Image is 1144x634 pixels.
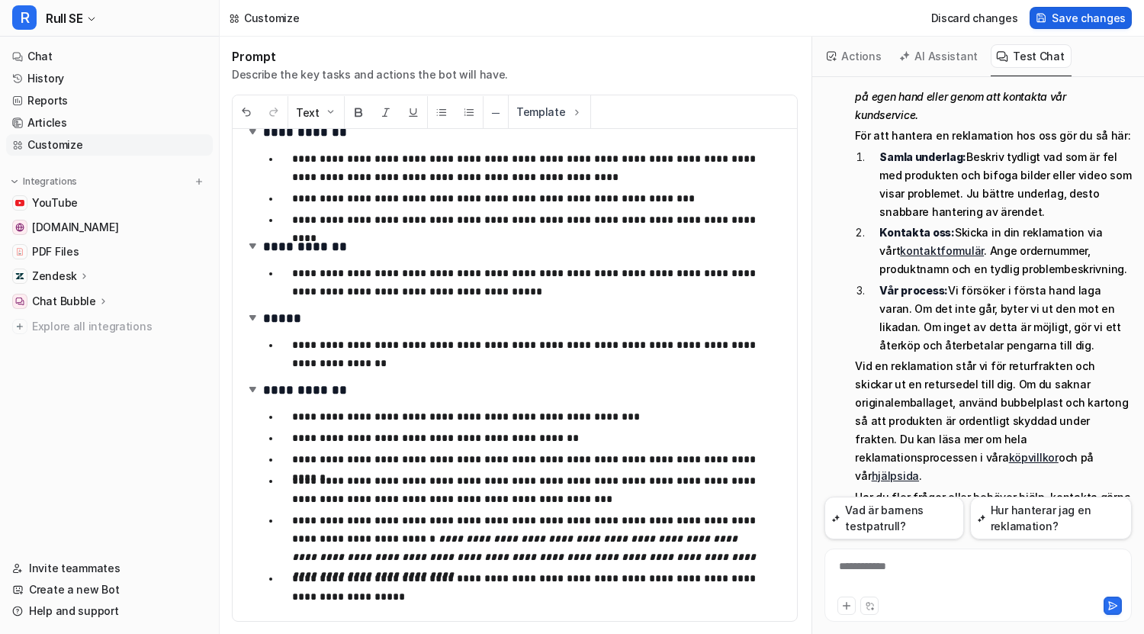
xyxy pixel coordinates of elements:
[32,269,77,284] p: Zendesk
[879,148,1132,221] p: Beskriv tydligt vad som är fel med produkten och bifoga bilder eller video som visar problemet. J...
[32,244,79,259] span: PDF Files
[824,497,964,539] button: Vad är barnens testpatrull?
[12,319,27,334] img: explore all integrations
[872,469,919,482] a: hjälpsida
[23,175,77,188] p: Integrations
[570,106,583,118] img: Template
[288,96,344,129] button: Text
[245,310,260,325] img: expand-arrow.svg
[894,44,985,68] button: AI Assistant
[268,106,280,118] img: Redo
[6,241,213,262] a: PDF FilesPDF Files
[32,294,96,309] p: Chat Bubble
[400,96,427,129] button: Underline
[455,96,483,129] button: Ordered List
[12,5,37,30] span: R
[855,127,1132,145] p: För att hantera en reklamation hos oss gör du så här:
[463,106,475,118] img: Ordered List
[15,223,24,232] img: www.rull.se
[879,284,948,297] strong: Vår process:
[32,220,118,235] span: [DOMAIN_NAME]
[855,357,1132,485] p: Vid en reklamation står vi för returfrakten och skickar ut en retursedel till dig. Om du saknar o...
[345,96,372,129] button: Bold
[900,244,984,257] a: kontaktformulär
[925,7,1024,29] button: Discard changes
[509,95,590,128] button: Template
[240,106,252,118] img: Undo
[194,176,204,187] img: menu_add.svg
[352,106,365,118] img: Bold
[879,282,1132,355] p: Vi försöker i första hand laga varan. Om det inte går, byter vi ut den mot en likadan. Om inget a...
[245,124,260,139] img: expand-arrow.svg
[372,96,400,129] button: Italic
[1009,451,1059,464] a: köpvillkor
[15,247,24,256] img: PDF Files
[6,68,213,89] a: History
[879,226,954,239] strong: Kontakta oss:
[6,558,213,579] a: Invite teammates
[260,96,288,129] button: Redo
[324,106,336,118] img: Dropdown Down Arrow
[244,10,299,26] div: Customize
[9,176,20,187] img: expand menu
[46,8,82,29] span: Rull SE
[970,497,1132,539] button: Hur hanterar jag en reklamation?
[484,96,508,129] button: ─
[6,579,213,600] a: Create a new Bot
[15,198,24,208] img: YouTube
[6,134,213,156] a: Customize
[6,600,213,622] a: Help and support
[1052,10,1126,26] span: Save changes
[6,316,213,337] a: Explore all integrations
[879,150,966,163] strong: Samla underlag:
[428,96,455,129] button: Unordered List
[855,488,1132,525] p: Har du fler frågor eller behöver hjälp, kontakta gärna vår kundservice!
[407,106,419,118] img: Underline
[879,224,1132,278] p: Skicka in din reklamation via vårt . Ange ordernummer, produktnamn och en tydlig problembeskrivning.
[245,381,260,397] img: expand-arrow.svg
[32,314,207,339] span: Explore all integrations
[6,112,213,134] a: Articles
[435,106,448,118] img: Unordered List
[232,67,508,82] p: Describe the key tasks and actions the bot will have.
[821,44,888,68] button: Actions
[15,297,24,306] img: Chat Bubble
[6,192,213,214] a: YouTubeYouTube
[232,49,508,64] h1: Prompt
[6,217,213,238] a: www.rull.se[DOMAIN_NAME]
[6,90,213,111] a: Reports
[6,46,213,67] a: Chat
[991,44,1071,68] button: Test Chat
[1030,7,1132,29] button: Save changes
[15,272,24,281] img: Zendesk
[6,174,82,189] button: Integrations
[32,195,78,211] span: YouTube
[380,106,392,118] img: Italic
[233,96,260,129] button: Undo
[245,238,260,253] img: expand-arrow.svg
[855,53,1130,121] em: Innehållet i chatten är AI-genererat och kan innehålla vissa felaktigheter, vänligen verifiera kr...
